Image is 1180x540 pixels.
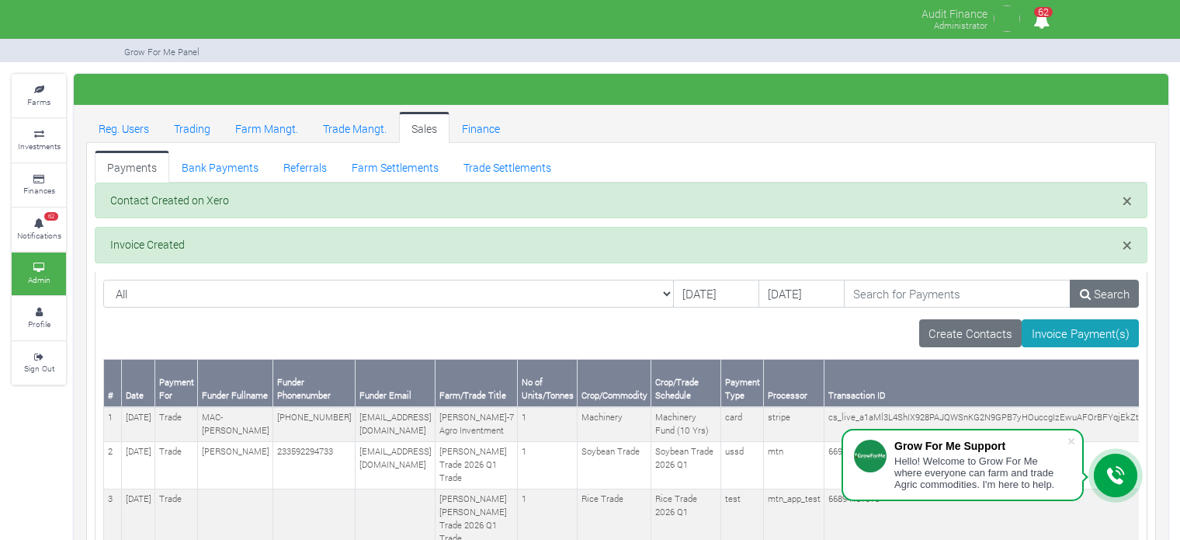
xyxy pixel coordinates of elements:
[764,359,824,406] th: Processor
[104,407,122,441] td: 1
[271,151,339,182] a: Referrals
[436,359,518,406] th: Farm/Trade Title
[449,112,512,143] a: Finance
[518,359,578,406] th: No of Units/Tonnes
[1022,319,1139,347] a: Invoice Payment(s)
[95,227,1147,263] div: Invoice Created
[399,112,449,143] a: Sales
[824,407,1152,441] td: cs_live_a1aMl3L4ShIX928PAJQWSnKG2N9GPB7yHOuccgIzEwuAFOrBFYqjEkZtJc
[12,297,66,340] a: Profile
[673,280,759,308] input: DD/MM/YYYY
[124,46,200,57] small: Grow For Me Panel
[721,359,764,406] th: Payment Type
[123,3,131,34] img: growforme image
[921,3,987,22] p: Audit Finance
[356,441,436,489] td: [EMAIL_ADDRESS][DOMAIN_NAME]
[1123,189,1132,212] span: ×
[934,19,987,31] small: Administrator
[451,151,564,182] a: Trade Settlements
[28,319,50,329] small: Profile
[198,441,273,489] td: [PERSON_NAME]
[651,441,721,489] td: Soybean Trade 2026 Q1
[12,342,66,385] a: Sign Out
[764,441,824,489] td: mtn
[436,407,518,441] td: [PERSON_NAME]-7 Agro Inventment
[104,359,122,406] th: #
[356,359,436,406] th: Funder Email
[311,112,399,143] a: Trade Mangt.
[919,319,1022,347] a: Create Contacts
[721,441,764,489] td: ussd
[356,407,436,441] td: [EMAIL_ADDRESS][DOMAIN_NAME]
[122,359,155,406] th: Date
[273,441,356,489] td: 233592294733
[122,407,155,441] td: [DATE]
[104,441,122,489] td: 2
[44,212,58,221] span: 62
[273,359,356,406] th: Funder Phonenumber
[122,441,155,489] td: [DATE]
[169,151,271,182] a: Bank Payments
[518,407,578,441] td: 1
[95,151,169,182] a: Payments
[23,185,55,196] small: Finances
[24,363,54,374] small: Sign Out
[824,359,1152,406] th: Transaction ID
[578,407,651,441] td: Machinery
[198,407,273,441] td: MAC-[PERSON_NAME]
[12,253,66,295] a: Admin
[155,359,198,406] th: Payment For
[651,359,721,406] th: Crop/Trade Schedule
[273,407,356,441] td: [PHONE_NUMBER]
[17,230,61,241] small: Notifications
[991,3,1022,34] img: growforme image
[12,208,66,251] a: 62 Notifications
[1034,7,1053,17] span: 62
[1026,3,1057,38] i: Notifications
[844,280,1071,308] input: Search for Payments
[12,119,66,162] a: Investments
[18,141,61,152] small: Investments
[86,112,161,143] a: Reg. Users
[12,75,66,117] a: Farms
[436,441,518,489] td: [PERSON_NAME] Trade 2026 Q1 Trade
[518,441,578,489] td: 1
[28,274,50,285] small: Admin
[198,359,273,406] th: Funder Fullname
[721,407,764,441] td: card
[894,455,1067,490] div: Hello! Welcome to Grow For Me where everyone can farm and trade Agric commodities. I'm here to help.
[758,280,845,308] input: DD/MM/YYYY
[95,183,1147,219] div: Contact Created on Xero
[1123,236,1132,254] button: Close
[155,441,198,489] td: Trade
[578,441,651,489] td: Soybean Trade
[1123,233,1132,256] span: ×
[1070,280,1139,308] a: Search
[161,112,223,143] a: Trading
[824,441,1152,489] td: 66901938894
[155,407,198,441] td: Trade
[12,164,66,207] a: Finances
[578,359,651,406] th: Crop/Commodity
[27,96,50,107] small: Farms
[1123,192,1132,210] button: Close
[894,440,1067,452] div: Grow For Me Support
[764,407,824,441] td: stripe
[651,407,721,441] td: Machinery Fund (10 Yrs)
[1026,15,1057,30] a: 62
[223,112,311,143] a: Farm Mangt.
[339,151,451,182] a: Farm Settlements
